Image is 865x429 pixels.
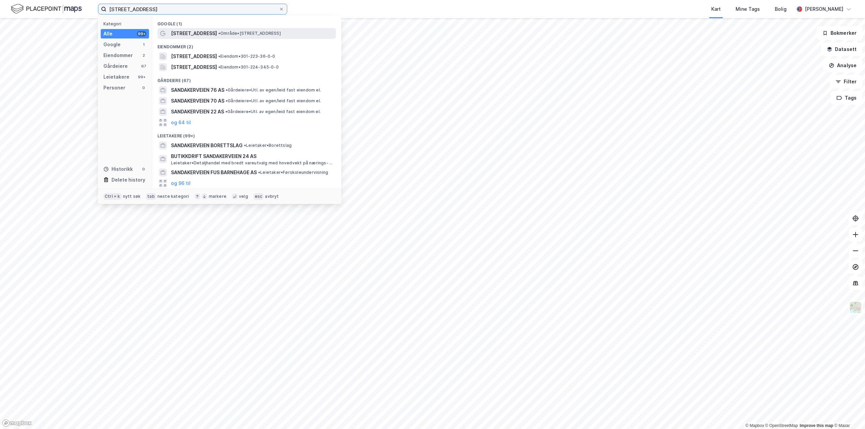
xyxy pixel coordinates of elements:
[171,168,257,177] span: SANDAKERVEIEN FUS BARNEHAGE AS
[765,423,798,428] a: OpenStreetMap
[244,143,292,148] span: Leietaker • Borettslag
[736,5,760,13] div: Mine Tags
[11,3,82,15] img: logo.f888ab2527a4732fd821a326f86c7f29.svg
[218,64,220,70] span: •
[823,59,862,72] button: Analyse
[103,62,128,70] div: Gårdeiere
[106,4,279,14] input: Søk på adresse, matrikkel, gårdeiere, leietakere eller personer
[171,118,191,127] button: og 64 til
[141,42,146,47] div: 1
[218,31,220,36] span: •
[152,128,341,140] div: Leietakere (99+)
[141,85,146,90] div: 0
[831,397,865,429] iframe: Chat Widget
[225,109,321,114] span: Gårdeiere • Utl. av egen/leid fast eiendom el.
[253,193,264,200] div: esc
[817,26,862,40] button: Bokmerker
[157,194,189,199] div: neste kategori
[171,152,333,160] span: BUTIKKDRIFT SANDAKERVEIEN 24 AS
[146,193,156,200] div: tab
[141,63,146,69] div: 67
[171,86,224,94] span: SANDAKERVEIEN 76 AS
[225,109,227,114] span: •
[800,423,833,428] a: Improve this map
[218,64,279,70] span: Eiendom • 301-224-345-0-0
[239,194,248,199] div: velg
[805,5,843,13] div: [PERSON_NAME]
[103,84,125,92] div: Personer
[831,91,862,105] button: Tags
[244,143,246,148] span: •
[258,170,260,175] span: •
[103,193,122,200] div: Ctrl + k
[821,43,862,56] button: Datasett
[171,141,243,150] span: SANDAKERVEIEN BORETTSLAG
[112,176,145,184] div: Delete history
[137,31,146,36] div: 99+
[831,397,865,429] div: Kontrollprogram for chat
[2,419,32,427] a: Mapbox homepage
[226,98,321,104] span: Gårdeiere • Utl. av egen/leid fast eiendom el.
[171,108,224,116] span: SANDAKERVEIEN 22 AS
[171,179,191,187] button: og 96 til
[103,30,113,38] div: Alle
[849,301,862,314] img: Z
[152,39,341,51] div: Eiendommer (2)
[218,54,220,59] span: •
[103,165,133,173] div: Historikk
[745,423,764,428] a: Mapbox
[226,98,228,103] span: •
[171,97,224,105] span: SANDAKERVEIEN 70 AS
[171,63,217,71] span: [STREET_ADDRESS]
[226,87,321,93] span: Gårdeiere • Utl. av egen/leid fast eiendom el.
[152,73,341,85] div: Gårdeiere (67)
[123,194,141,199] div: nytt søk
[103,41,121,49] div: Google
[103,73,129,81] div: Leietakere
[137,74,146,80] div: 99+
[226,87,228,92] span: •
[141,166,146,172] div: 0
[265,194,279,199] div: avbryt
[209,194,226,199] div: markere
[218,54,275,59] span: Eiendom • 301-223-36-0-0
[152,16,341,28] div: Google (1)
[775,5,787,13] div: Bolig
[171,52,217,60] span: [STREET_ADDRESS]
[103,21,149,26] div: Kategori
[171,29,217,37] span: [STREET_ADDRESS]
[171,160,335,166] span: Leietaker • Detaljhandel med bredt vareutvalg med hovedvekt på nærings- og nytelsesmidler
[830,75,862,88] button: Filter
[141,53,146,58] div: 2
[103,51,133,59] div: Eiendommer
[218,31,281,36] span: Område • [STREET_ADDRESS]
[258,170,328,175] span: Leietaker • Førskoleundervisning
[711,5,721,13] div: Kart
